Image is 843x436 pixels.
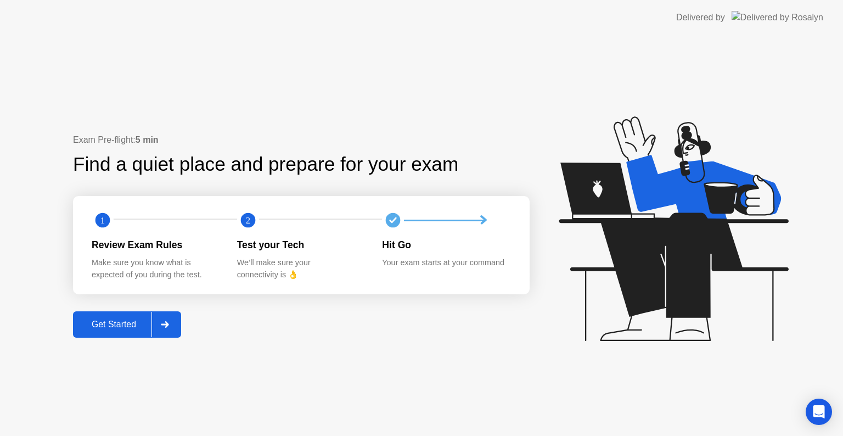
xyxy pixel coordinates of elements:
[806,399,832,425] div: Open Intercom Messenger
[246,215,250,226] text: 2
[100,215,105,226] text: 1
[73,133,530,147] div: Exam Pre-flight:
[732,11,823,24] img: Delivered by Rosalyn
[382,238,510,252] div: Hit Go
[136,135,159,144] b: 5 min
[237,238,365,252] div: Test your Tech
[676,11,725,24] div: Delivered by
[92,257,220,281] div: Make sure you know what is expected of you during the test.
[73,150,460,179] div: Find a quiet place and prepare for your exam
[73,311,181,338] button: Get Started
[237,257,365,281] div: We’ll make sure your connectivity is 👌
[92,238,220,252] div: Review Exam Rules
[76,320,151,329] div: Get Started
[382,257,510,269] div: Your exam starts at your command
